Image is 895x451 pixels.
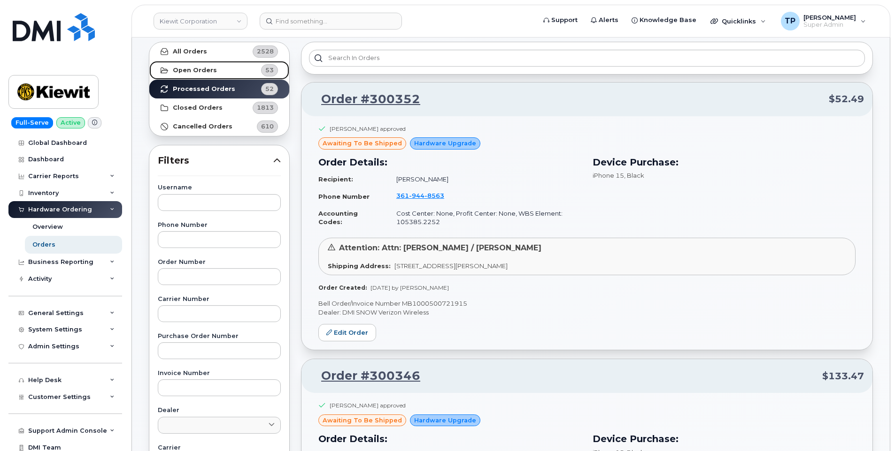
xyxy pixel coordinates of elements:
a: 3619448563 [396,192,455,199]
iframe: Messenger Launcher [854,410,888,444]
label: Phone Number [158,222,281,228]
span: 2528 [257,47,274,56]
strong: Closed Orders [173,104,223,112]
span: awaiting to be shipped [323,139,402,148]
a: Processed Orders52 [149,80,289,98]
span: Quicklinks [722,17,756,25]
td: [PERSON_NAME] [388,171,581,188]
div: Tyler Pollock [774,12,872,30]
span: 1813 [257,103,274,112]
h3: Order Details: [318,155,581,169]
span: TP [785,15,795,27]
a: Open Orders53 [149,61,289,80]
a: Alerts [584,11,625,30]
a: Order #300352 [310,91,420,108]
span: 52 [265,84,274,93]
span: Knowledge Base [640,15,696,25]
label: Carrier Number [158,296,281,302]
a: All Orders2528 [149,42,289,61]
span: Support [551,15,578,25]
span: 361 [396,192,444,199]
a: Cancelled Orders610 [149,117,289,136]
strong: Recipient: [318,175,353,183]
h3: Order Details: [318,432,581,446]
a: Closed Orders1813 [149,98,289,117]
strong: Shipping Address: [328,262,391,270]
strong: Phone Number [318,193,370,200]
a: Edit Order [318,324,376,341]
strong: Open Orders [173,67,217,74]
strong: Cancelled Orders [173,123,232,130]
strong: Processed Orders [173,85,235,93]
span: [PERSON_NAME] [803,14,856,21]
strong: All Orders [173,48,207,55]
span: iPhone 15 [593,172,624,179]
span: Super Admin [803,21,856,29]
span: [STREET_ADDRESS][PERSON_NAME] [394,262,508,270]
input: Search in orders [309,50,865,67]
span: 944 [409,192,424,199]
span: 8563 [424,192,444,199]
div: Quicklinks [704,12,772,30]
span: Attention: Attn: [PERSON_NAME] / [PERSON_NAME] [339,243,541,252]
p: Bell Order/Invoice Number MB1000500721915 [318,299,856,308]
label: Invoice Number [158,370,281,376]
p: Dealer: DMI SNOW Verizon Wireless [318,308,856,317]
span: 610 [261,122,274,131]
span: $133.47 [822,369,864,383]
input: Find something... [260,13,402,30]
h3: Device Purchase: [593,155,856,169]
td: Cost Center: None, Profit Center: None, WBS Element: 105385.2252 [388,205,581,230]
span: awaiting to be shipped [323,416,402,425]
label: Username [158,185,281,191]
span: Hardware Upgrade [414,139,476,148]
span: Alerts [599,15,618,25]
a: Order #300346 [310,368,420,384]
label: Order Number [158,259,281,265]
a: Support [537,11,584,30]
label: Carrier [158,445,281,451]
div: [PERSON_NAME] approved [330,401,406,409]
span: $52.49 [829,92,864,106]
span: [DATE] by [PERSON_NAME] [370,284,449,291]
div: [PERSON_NAME] approved [330,125,406,133]
span: Filters [158,154,273,167]
span: Hardware Upgrade [414,416,476,425]
h3: Device Purchase: [593,432,856,446]
span: 53 [265,66,274,75]
label: Purchase Order Number [158,333,281,339]
strong: Accounting Codes: [318,210,358,226]
a: Kiewit Corporation [154,13,247,30]
label: Dealer [158,407,281,413]
strong: Order Created: [318,284,367,291]
a: Knowledge Base [625,11,703,30]
span: , Black [624,172,644,179]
